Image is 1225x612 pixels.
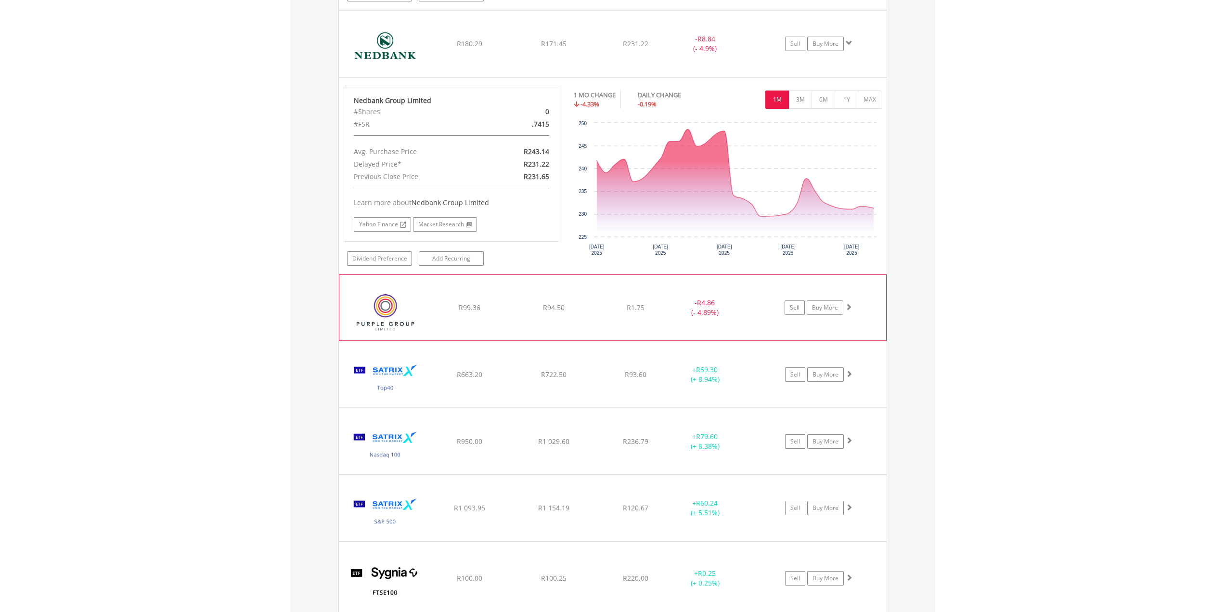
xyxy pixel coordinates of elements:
[669,298,741,317] div: - (- 4.89%)
[580,100,599,108] span: -4.33%
[347,251,412,266] a: Dividend Preference
[354,217,411,232] a: Yahoo Finance
[669,569,742,588] div: + (+ 0.25%)
[524,159,549,169] span: R231.22
[807,501,844,515] a: Buy More
[344,487,426,539] img: EQU.ZA.STX500.png
[785,300,805,315] a: Sell
[669,34,742,53] div: - (- 4.9%)
[669,432,742,451] div: + (+ 8.38%)
[454,503,485,512] span: R1 093.95
[579,211,587,217] text: 230
[625,370,646,379] span: R93.60
[579,143,587,149] text: 245
[765,91,789,109] button: 1M
[623,437,648,446] span: R236.79
[344,287,427,338] img: EQU.ZA.PPE.png
[486,105,556,118] div: 0
[698,569,716,578] span: R0.25
[807,367,844,382] a: Buy More
[835,91,858,109] button: 1Y
[785,501,805,515] a: Sell
[638,100,657,108] span: -0.19%
[807,434,844,449] a: Buy More
[638,91,715,100] div: DAILY CHANGE
[347,158,487,170] div: Delayed Price*
[344,23,426,75] img: EQU.ZA.NED.png
[486,118,556,130] div: .7415
[696,365,718,374] span: R59.30
[541,370,567,379] span: R722.50
[697,34,715,43] span: R8.84
[807,571,844,586] a: Buy More
[807,300,843,315] a: Buy More
[543,303,565,312] span: R94.50
[812,91,835,109] button: 6M
[524,147,549,156] span: R243.14
[623,573,648,583] span: R220.00
[541,573,567,583] span: R100.25
[457,573,482,583] span: R100.00
[579,166,587,171] text: 240
[785,571,805,586] a: Sell
[785,367,805,382] a: Sell
[579,234,587,240] text: 225
[807,37,844,51] a: Buy More
[669,498,742,518] div: + (+ 5.51%)
[344,554,426,612] img: EQU.ZA.SYGUK.png
[785,37,805,51] a: Sell
[785,434,805,449] a: Sell
[627,303,645,312] span: R1.75
[696,498,718,508] span: R60.24
[788,91,812,109] button: 3M
[574,91,616,100] div: 1 MO CHANGE
[412,198,489,207] span: Nedbank Group Limited
[541,39,567,48] span: R171.45
[780,244,796,256] text: [DATE] 2025
[347,170,487,183] div: Previous Close Price
[347,118,487,130] div: #FSR
[538,503,569,512] span: R1 154.19
[524,172,549,181] span: R231.65
[457,370,482,379] span: R663.20
[858,91,881,109] button: MAX
[696,432,718,441] span: R79.60
[538,437,569,446] span: R1 029.60
[579,121,587,126] text: 250
[344,420,426,472] img: EQU.ZA.STXNDQ.png
[669,365,742,384] div: + (+ 8.94%)
[697,298,715,307] span: R4.86
[579,189,587,194] text: 235
[574,118,881,262] svg: Interactive chart
[589,244,605,256] text: [DATE] 2025
[413,217,477,232] a: Market Research
[419,251,484,266] a: Add Recurring
[623,503,648,512] span: R120.67
[457,39,482,48] span: R180.29
[653,244,668,256] text: [DATE] 2025
[347,105,487,118] div: #Shares
[623,39,648,48] span: R231.22
[354,96,549,105] div: Nedbank Group Limited
[354,198,549,208] div: Learn more about
[457,437,482,446] span: R950.00
[717,244,732,256] text: [DATE] 2025
[347,145,487,158] div: Avg. Purchase Price
[459,303,480,312] span: R99.36
[844,244,860,256] text: [DATE] 2025
[344,353,426,405] img: EQU.ZA.STX40.png
[574,118,882,262] div: Chart. Highcharts interactive chart.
